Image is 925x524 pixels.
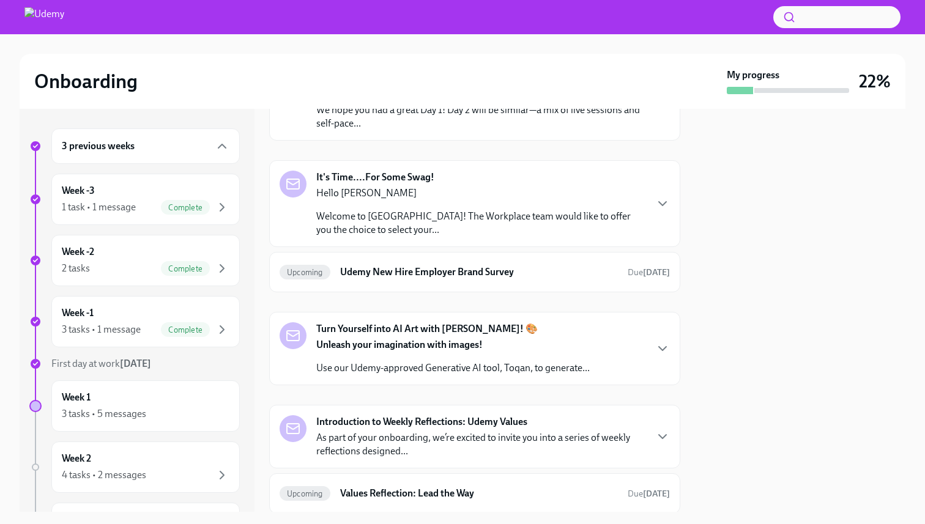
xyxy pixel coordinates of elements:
[280,262,670,282] a: UpcomingUdemy New Hire Employer Brand SurveyDue[DATE]
[29,441,240,493] a: Week 24 tasks • 2 messages
[34,69,138,94] h2: Onboarding
[62,323,141,336] div: 3 tasks • 1 message
[62,139,135,153] h6: 3 previous weeks
[628,267,670,278] span: September 13th, 2025 10:00
[316,431,645,458] p: As part of your onboarding, we’re excited to invite you into a series of weekly reflections desig...
[316,171,434,184] strong: It's Time....For Some Swag!
[29,357,240,371] a: First day at work[DATE]
[24,7,64,27] img: Udemy
[120,358,151,369] strong: [DATE]
[62,201,136,214] div: 1 task • 1 message
[316,339,483,350] strong: Unleash your imagination with images!
[859,70,891,92] h3: 22%
[51,358,151,369] span: First day at work
[280,489,330,498] span: Upcoming
[29,380,240,432] a: Week 13 tasks • 5 messages
[51,128,240,164] div: 3 previous weeks
[316,103,645,130] p: We hope you had a great Day 1! Day 2 will be similar—a mix of live sessions and self-pace...
[628,489,670,499] span: Due
[29,174,240,225] a: Week -31 task • 1 messageComplete
[340,265,618,279] h6: Udemy New Hire Employer Brand Survey
[161,264,210,273] span: Complete
[316,186,645,200] p: Hello [PERSON_NAME]
[643,267,670,278] strong: [DATE]
[161,325,210,334] span: Complete
[62,245,94,259] h6: Week -2
[628,267,670,278] span: Due
[316,415,527,429] strong: Introduction to Weekly Reflections: Udemy Values
[727,68,779,82] strong: My progress
[340,487,618,500] h6: Values Reflection: Lead the Way
[280,484,670,503] a: UpcomingValues Reflection: Lead the WayDue[DATE]
[280,268,330,277] span: Upcoming
[161,203,210,212] span: Complete
[29,296,240,347] a: Week -13 tasks • 1 messageComplete
[29,235,240,286] a: Week -22 tasksComplete
[316,361,590,375] p: Use our Udemy-approved Generative AI tool, Toqan, to generate...
[62,468,146,482] div: 4 tasks • 2 messages
[316,322,538,336] strong: Turn Yourself into AI Art with [PERSON_NAME]! 🎨
[62,184,95,197] h6: Week -3
[643,489,670,499] strong: [DATE]
[62,407,146,421] div: 3 tasks • 5 messages
[316,210,645,237] p: Welcome to [GEOGRAPHIC_DATA]! The Workplace team would like to offer you the choice to select you...
[62,391,91,404] h6: Week 1
[62,262,90,275] div: 2 tasks
[628,488,670,500] span: September 15th, 2025 10:00
[62,306,94,320] h6: Week -1
[62,452,91,465] h6: Week 2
